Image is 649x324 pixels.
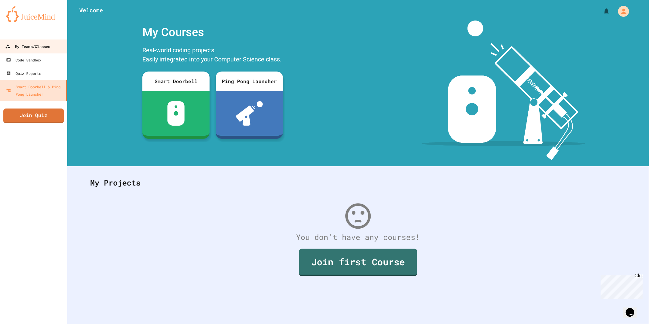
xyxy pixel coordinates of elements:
img: banner-image-my-projects.png [422,20,585,160]
iframe: chat widget [623,300,643,318]
img: logo-orange.svg [6,6,61,22]
div: My Courses [139,20,286,44]
a: Join Quiz [3,109,64,123]
div: My Notifications [592,6,612,17]
a: Join first Course [299,249,417,276]
div: You don't have any courses! [84,231,632,243]
img: sdb-white.svg [167,101,185,126]
div: Smart Doorbell & Ping Pong Launcher [6,83,64,98]
div: Code Sandbox [6,56,41,64]
div: My Account [612,4,631,18]
div: Real-world coding projects. Easily integrated into your Computer Science class. [139,44,286,67]
div: Smart Doorbell [142,72,210,91]
iframe: chat widget [598,273,643,299]
div: Ping Pong Launcher [216,72,283,91]
img: ppl-with-ball.png [236,101,263,126]
div: My Teams/Classes [5,43,50,50]
div: Chat with us now!Close [2,2,42,39]
div: My Projects [84,171,632,195]
div: Quiz Reports [6,70,41,77]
